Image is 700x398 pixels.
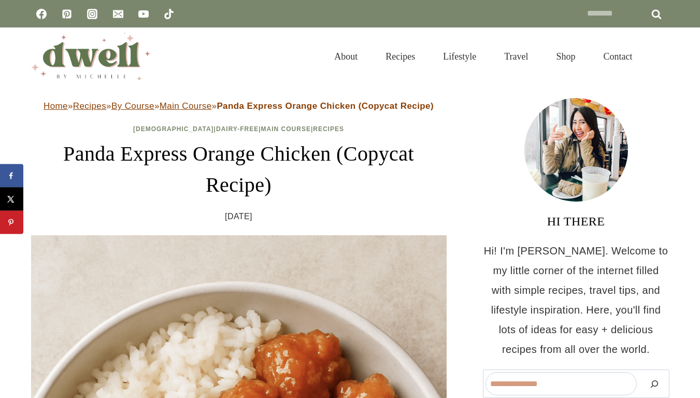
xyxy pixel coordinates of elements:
[225,209,252,224] time: [DATE]
[542,38,589,75] a: Shop
[160,101,212,111] a: Main Course
[652,48,669,65] button: View Search Form
[642,372,667,395] button: Search
[217,101,434,111] strong: Panda Express Orange Chicken (Copycat Recipe)
[111,101,154,111] a: By Course
[133,125,344,133] span: | | |
[429,38,490,75] a: Lifestyle
[44,101,68,111] a: Home
[44,101,434,111] span: » » » »
[31,138,447,201] h1: Panda Express Orange Chicken (Copycat Recipe)
[133,4,154,24] a: YouTube
[261,125,311,133] a: Main Course
[133,125,214,133] a: [DEMOGRAPHIC_DATA]
[313,125,344,133] a: Recipes
[320,38,646,75] nav: Primary Navigation
[590,38,647,75] a: Contact
[31,33,150,80] img: DWELL by michelle
[483,241,669,359] p: Hi! I'm [PERSON_NAME]. Welcome to my little corner of the internet filled with simple recipes, tr...
[82,4,103,24] a: Instagram
[483,212,669,231] h3: HI THERE
[108,4,128,24] a: Email
[216,125,259,133] a: Dairy-Free
[31,4,52,24] a: Facebook
[159,4,179,24] a: TikTok
[320,38,372,75] a: About
[73,101,106,111] a: Recipes
[56,4,77,24] a: Pinterest
[372,38,429,75] a: Recipes
[490,38,542,75] a: Travel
